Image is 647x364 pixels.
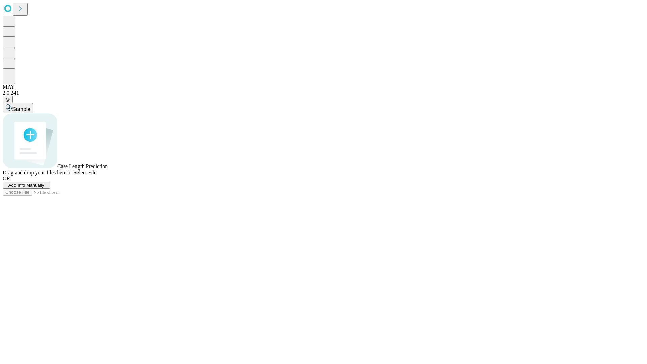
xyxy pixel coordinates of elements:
span: Drag and drop your files here or [3,170,72,175]
span: Sample [12,106,30,112]
span: Select File [73,170,96,175]
div: 2.0.241 [3,90,644,96]
button: @ [3,96,13,103]
button: Sample [3,103,33,113]
span: OR [3,176,10,181]
span: Case Length Prediction [57,163,108,169]
span: Add Info Manually [8,183,44,188]
span: @ [5,97,10,102]
button: Add Info Manually [3,182,50,189]
div: MAY [3,84,644,90]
